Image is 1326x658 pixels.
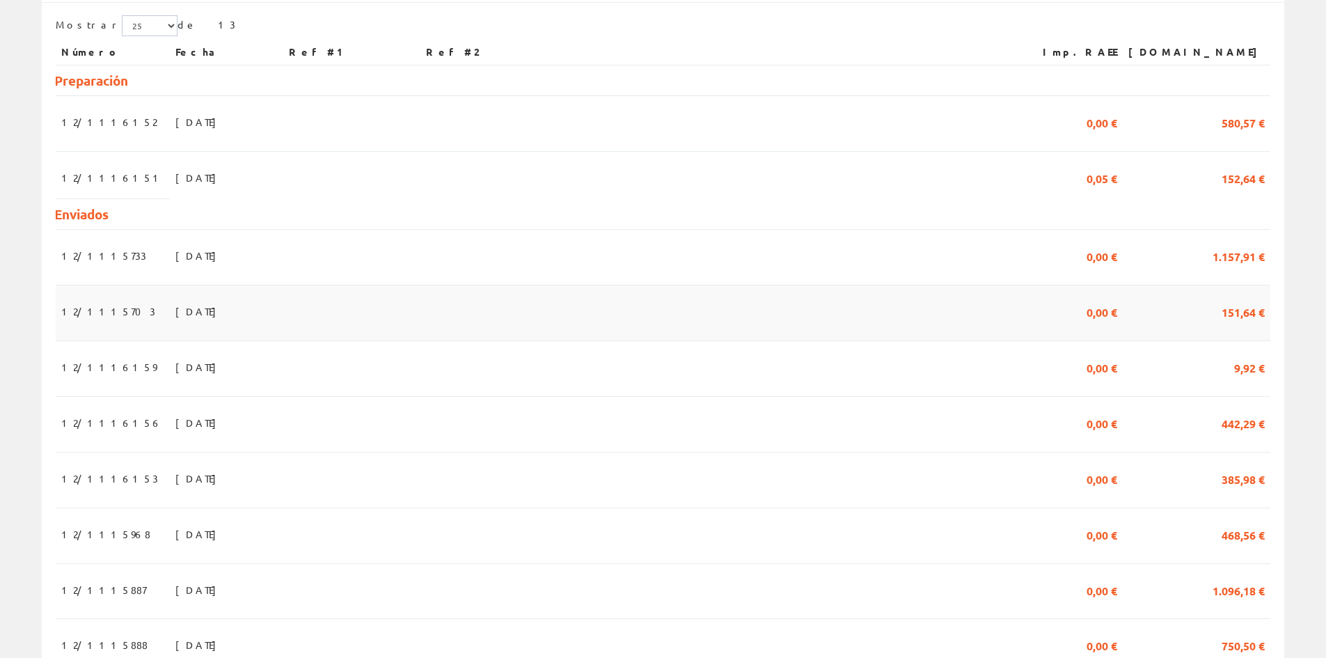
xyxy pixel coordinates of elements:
span: 385,98 € [1222,467,1265,490]
span: [DATE] [175,633,223,657]
span: 0,05 € [1087,166,1117,189]
span: 1.157,91 € [1213,244,1265,267]
span: 12/1115888 [61,633,148,657]
span: 9,92 € [1234,355,1265,379]
th: Ref #1 [283,40,420,65]
span: 580,57 € [1222,110,1265,134]
span: 12/1116151 [61,166,164,189]
span: [DATE] [175,244,223,267]
span: 151,64 € [1222,299,1265,323]
th: Número [56,40,170,65]
span: [DATE] [175,578,223,602]
span: Enviados [54,205,109,223]
span: 750,50 € [1222,633,1265,657]
th: [DOMAIN_NAME] [1123,40,1270,65]
span: 0,00 € [1087,244,1117,267]
span: [DATE] [175,355,223,379]
span: 0,00 € [1087,411,1117,434]
span: 12/1115703 [61,299,155,323]
span: [DATE] [175,299,223,323]
span: 1.096,18 € [1213,578,1265,602]
span: 12/1115733 [61,244,146,267]
span: 0,00 € [1087,578,1117,602]
span: 0,00 € [1087,467,1117,490]
span: 442,29 € [1222,411,1265,434]
th: Fecha [170,40,283,65]
span: 0,00 € [1087,522,1117,546]
th: Ref #2 [420,40,1018,65]
select: Mostrar [122,15,177,36]
span: 0,00 € [1087,633,1117,657]
span: [DATE] [175,166,223,189]
span: 0,00 € [1087,355,1117,379]
span: [DATE] [175,411,223,434]
th: Imp.RAEE [1018,40,1123,65]
span: 468,56 € [1222,522,1265,546]
span: 0,00 € [1087,299,1117,323]
span: 0,00 € [1087,110,1117,134]
span: [DATE] [175,522,223,546]
span: 12/1116159 [61,355,157,379]
span: 12/1115887 [61,578,146,602]
span: 12/1115968 [61,522,150,546]
span: [DATE] [175,467,223,490]
span: 12/1116156 [61,411,162,434]
label: Mostrar [56,15,177,36]
div: de 13 [56,15,1270,40]
span: 12/1116152 [61,110,157,134]
span: Preparación [54,72,128,89]
span: 152,64 € [1222,166,1265,189]
span: [DATE] [175,110,223,134]
span: 12/1116153 [61,467,158,490]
